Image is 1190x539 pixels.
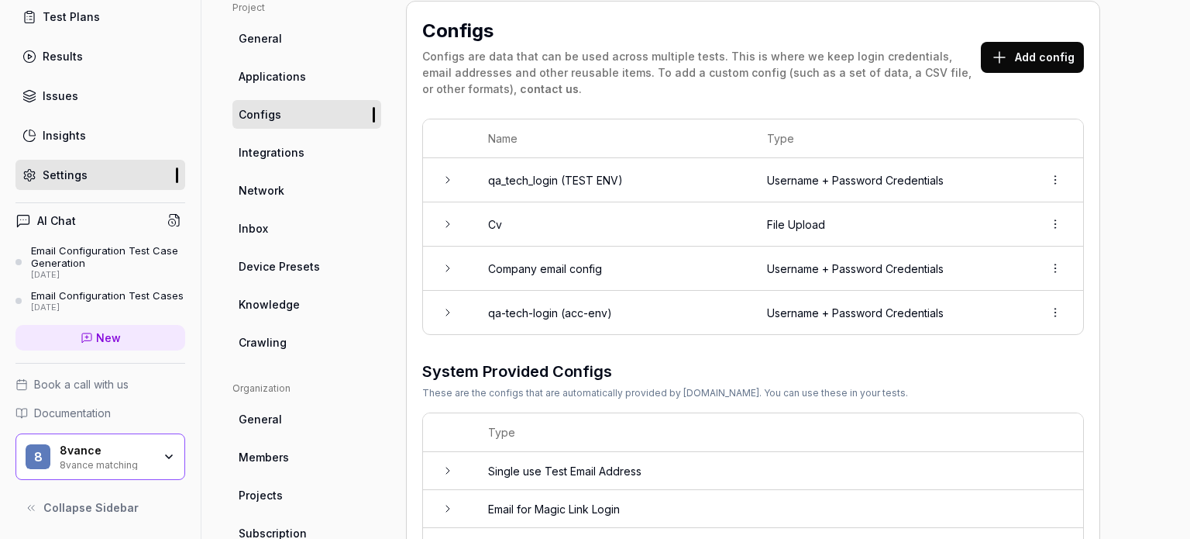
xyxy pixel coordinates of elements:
[232,382,381,396] div: Organization
[239,106,281,123] span: Configs
[15,405,185,421] a: Documentation
[232,443,381,472] a: Members
[232,405,381,434] a: General
[15,2,185,32] a: Test Plans
[34,376,129,392] span: Book a call with us
[15,244,185,280] a: Email Configuration Test Case Generation[DATE]
[31,270,185,281] div: [DATE]
[31,302,184,313] div: [DATE]
[751,119,1027,158] th: Type
[239,334,287,351] span: Crawling
[981,42,1084,73] button: Add config
[15,289,185,313] a: Email Configuration Test Cases[DATE]
[232,62,381,91] a: Applications
[422,17,494,45] h2: Configs
[232,100,381,129] a: Configs
[43,499,139,516] span: Collapse Sidebar
[31,289,184,302] div: Email Configuration Test Cases
[31,244,185,270] div: Email Configuration Test Case Generation
[751,158,1027,202] td: Username + Password Credentials
[232,481,381,510] a: Projects
[473,452,1083,490] td: Single use Test Email Address
[473,119,751,158] th: Name
[232,290,381,319] a: Knowledge
[15,376,185,392] a: Book a call with us
[239,68,306,85] span: Applications
[239,182,284,199] span: Network
[15,325,185,351] a: New
[422,360,908,383] h3: System Provided Configs
[239,449,289,465] span: Members
[239,220,268,237] span: Inbox
[473,490,1083,528] td: Email for Magic Link Login
[239,487,283,503] span: Projects
[34,405,111,421] span: Documentation
[473,158,751,202] td: qa_tech_login (TEST ENV)
[232,252,381,281] a: Device Presets
[422,48,981,97] div: Configs are data that can be used across multiple tests. This is where we keep login credentials,...
[751,291,1027,334] td: Username + Password Credentials
[422,386,908,400] div: These are the configs that are automatically provided by [DOMAIN_NAME]. You can use these in your...
[15,160,185,190] a: Settings
[751,247,1027,291] td: Username + Password Credentials
[473,247,751,291] td: Company email config
[15,120,185,150] a: Insights
[60,458,153,470] div: 8vance matching
[43,9,100,25] div: Test Plans
[239,144,304,161] span: Integrations
[15,434,185,480] button: 88vance8vance matching
[15,81,185,111] a: Issues
[473,413,1083,452] th: Type
[232,24,381,53] a: General
[43,48,83,64] div: Results
[43,167,88,183] div: Settings
[15,41,185,71] a: Results
[232,1,381,15] div: Project
[43,88,78,104] div: Issues
[239,30,282,47] span: General
[26,444,50,469] span: 8
[239,258,320,275] span: Device Presets
[232,176,381,205] a: Network
[239,296,300,313] span: Knowledge
[473,202,751,247] td: Cv
[37,212,76,229] h4: AI Chat
[232,138,381,167] a: Integrations
[520,82,579,95] a: contact us
[232,214,381,243] a: Inbox
[15,492,185,523] button: Collapse Sidebar
[60,444,153,458] div: 8vance
[751,202,1027,247] td: File Upload
[239,411,282,427] span: General
[96,330,121,346] span: New
[473,291,751,334] td: qa-tech-login (acc-env)
[43,127,86,143] div: Insights
[232,328,381,357] a: Crawling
